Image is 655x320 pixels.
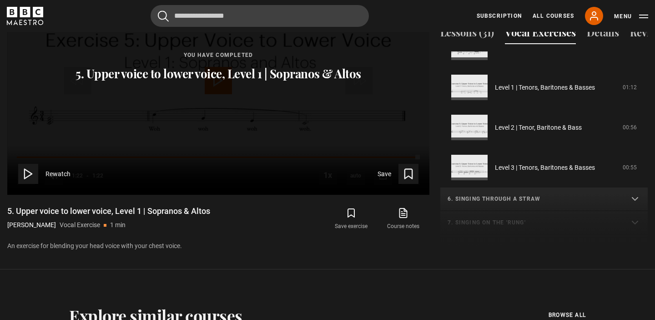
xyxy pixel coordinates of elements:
input: Search [151,5,369,27]
a: Subscription [477,12,522,20]
span: Rewatch [45,169,71,179]
button: Save exercise [325,206,377,232]
button: Details [587,25,619,44]
a: Course notes [378,206,429,232]
p: Vocal Exercise [60,220,100,230]
p: [PERSON_NAME] [7,220,56,230]
a: Level 3 | Sopranos & Altos [495,43,567,52]
p: You have completed [76,51,361,59]
a: Level 1 | Tenors, Baritones & Basses [495,83,595,92]
button: Toggle navigation [614,12,648,21]
p: An exercise for blending your head voice with your chest voice. [7,241,429,251]
button: Vocal Exercises [505,25,576,44]
span: browse all [549,310,586,320]
p: 1 min [110,220,126,230]
a: Level 2 | Tenor, Baritone & Bass [495,123,582,132]
button: Submit the search query [158,10,169,22]
button: Lessons (31) [440,25,494,44]
h1: 5. Upper voice to lower voice, Level 1 | Sopranos & Altos [7,206,210,217]
button: Save [378,164,418,184]
a: All Courses [533,12,574,20]
p: 5. Upper voice to lower voice, Level 1 | Sopranos & Altos [76,66,361,81]
svg: BBC Maestro [7,7,43,25]
button: Rewatch [18,164,71,184]
summary: 6. Singing through a straw [440,188,648,211]
span: Save [378,169,391,179]
a: Level 3 | Tenors, Baritones & Basses [495,163,595,173]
